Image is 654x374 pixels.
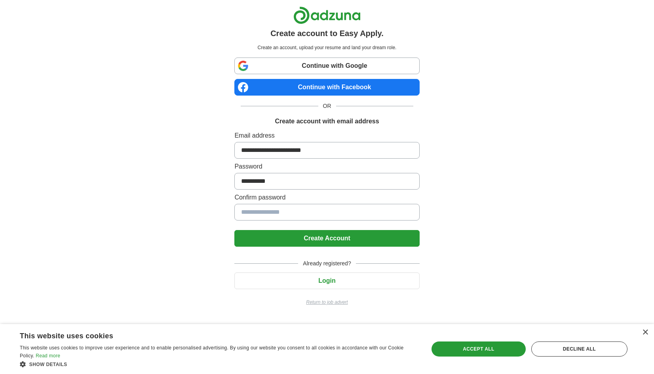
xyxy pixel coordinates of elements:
[234,230,419,247] button: Create Account
[318,102,336,110] span: OR
[275,117,379,126] h1: Create account with email address
[531,341,627,357] div: Decline all
[234,299,419,306] a: Return to job advert
[234,58,419,74] a: Continue with Google
[432,341,526,357] div: Accept all
[298,259,356,268] span: Already registered?
[20,360,416,368] div: Show details
[29,362,67,367] span: Show details
[234,162,419,171] label: Password
[234,277,419,284] a: Login
[234,272,419,289] button: Login
[236,44,418,51] p: Create an account, upload your resume and land your dream role.
[293,6,361,24] img: Adzuna logo
[20,329,397,341] div: This website uses cookies
[642,330,648,336] div: Close
[234,193,419,202] label: Confirm password
[270,27,384,39] h1: Create account to Easy Apply.
[234,131,419,140] label: Email address
[234,79,419,96] a: Continue with Facebook
[20,345,404,359] span: This website uses cookies to improve user experience and to enable personalised advertising. By u...
[36,353,60,359] a: Read more, opens a new window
